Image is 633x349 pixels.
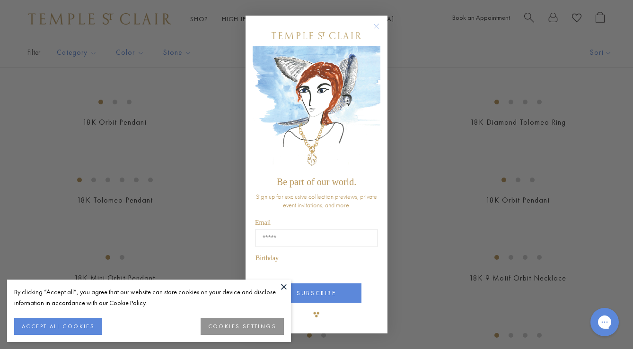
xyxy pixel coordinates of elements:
[307,305,326,324] img: TSC
[256,192,377,209] span: Sign up for exclusive collection previews, private event invitations, and more.
[375,25,387,37] button: Close dialog
[272,32,361,39] img: Temple St. Clair
[586,305,624,340] iframe: Gorgias live chat messenger
[14,287,284,308] div: By clicking “Accept all”, you agree that our website can store cookies on your device and disclos...
[255,255,279,262] span: Birthday
[272,283,361,303] button: SUBSCRIBE
[255,219,271,226] span: Email
[253,46,380,172] img: c4a9eb12-d91a-4d4a-8ee0-386386f4f338.jpeg
[201,318,284,335] button: COOKIES SETTINGS
[255,229,378,247] input: Email
[277,177,356,187] span: Be part of our world.
[14,318,102,335] button: ACCEPT ALL COOKIES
